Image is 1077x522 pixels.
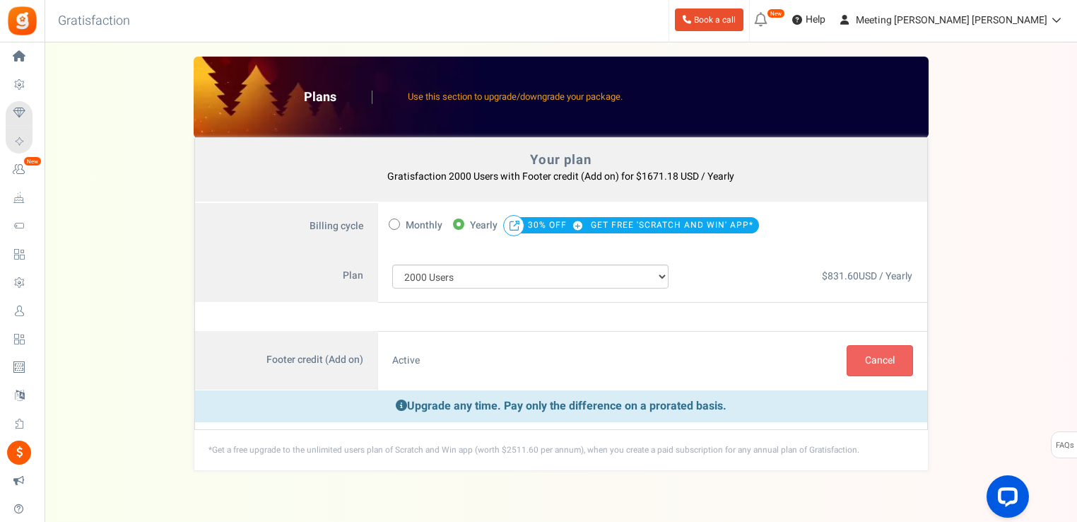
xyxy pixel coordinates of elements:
[6,158,38,182] a: New
[528,215,588,235] span: 30% OFF
[408,90,623,103] span: Use this section to upgrade/downgrade your package.
[767,8,785,18] em: New
[591,215,753,235] span: GET FREE 'SCRATCH AND WIN' APP*
[195,203,378,251] label: Billing cycle
[23,156,42,166] em: New
[847,345,913,376] a: Cancel
[42,7,146,35] h3: Gratisfaction
[787,8,831,31] a: Help
[822,269,912,284] span: $ USD / Yearly
[802,13,825,27] span: Help
[387,169,734,184] b: Gratisfaction 2000 Users with Footer credit (Add on) for $1671.18 USD / Yearly
[194,430,928,470] div: *Get a free upgrade to the unlimited users plan of Scratch and Win app (worth $2511.60 per annum)...
[856,13,1047,28] span: Meeting [PERSON_NAME] [PERSON_NAME]
[195,331,378,390] label: Footer credit (Add on)
[470,216,498,236] span: Yearly
[392,353,420,368] span: Active
[6,5,38,37] img: Gratisfaction
[1055,432,1074,459] span: FAQs
[406,216,442,236] span: Monthly
[528,219,753,231] a: 30% OFF GET FREE 'SCRATCH AND WIN' APP*
[304,91,372,105] h2: Plans
[828,269,859,284] span: 831.60
[195,390,927,422] p: Upgrade any time. Pay only the difference on a prorated basis.
[210,153,912,167] h4: Your plan
[195,250,378,303] label: Plan
[675,8,743,31] a: Book a call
